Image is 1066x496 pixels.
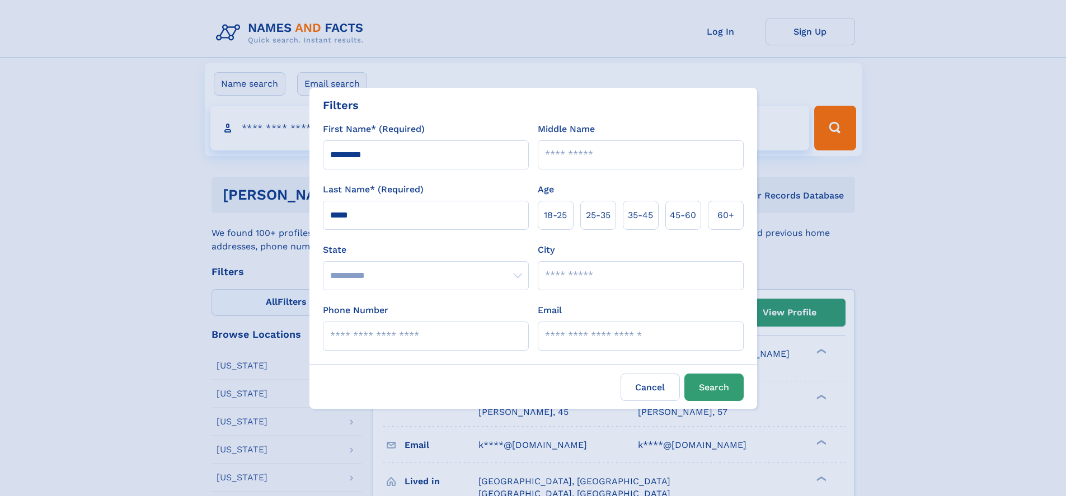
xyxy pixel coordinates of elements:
[323,183,424,196] label: Last Name* (Required)
[538,122,595,136] label: Middle Name
[538,243,555,257] label: City
[538,304,562,317] label: Email
[538,183,554,196] label: Age
[544,209,567,222] span: 18‑25
[323,243,529,257] label: State
[621,374,680,401] label: Cancel
[323,97,359,114] div: Filters
[628,209,653,222] span: 35‑45
[684,374,744,401] button: Search
[323,304,388,317] label: Phone Number
[323,122,425,136] label: First Name* (Required)
[717,209,734,222] span: 60+
[670,209,696,222] span: 45‑60
[586,209,611,222] span: 25‑35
